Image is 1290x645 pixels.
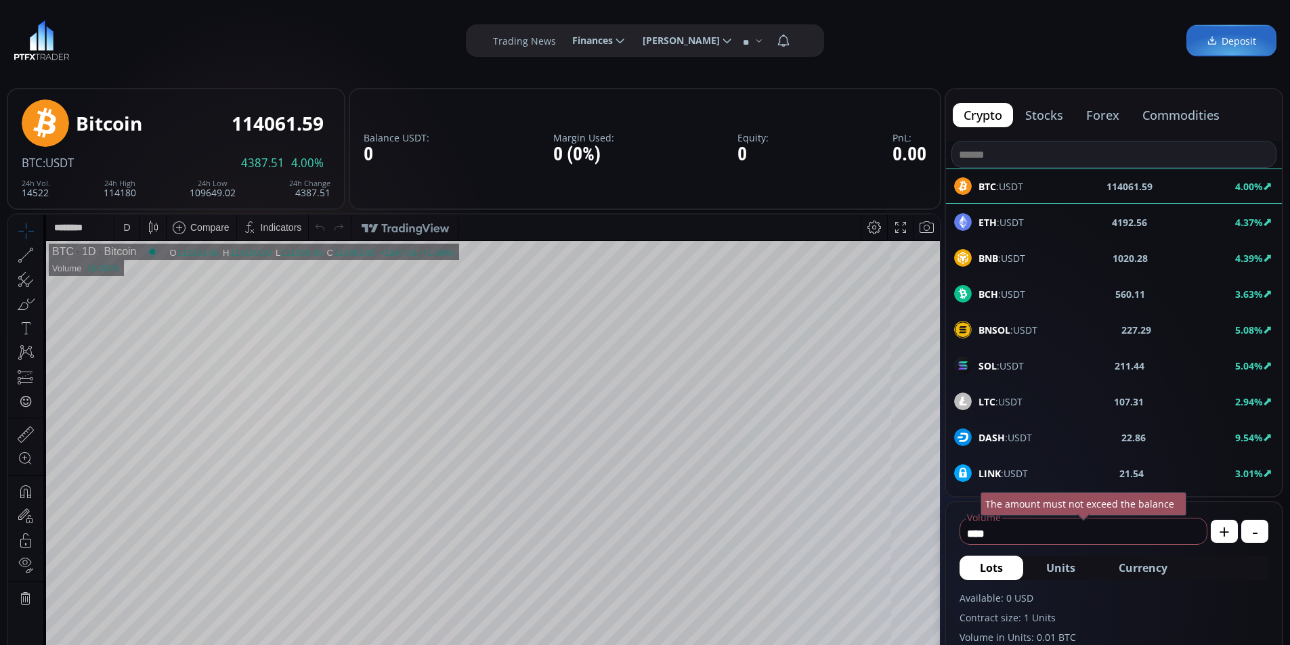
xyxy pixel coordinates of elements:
[12,181,23,194] div: 
[1119,466,1144,481] b: 21.54
[1235,359,1263,372] b: 5.04%
[1046,560,1075,576] span: Units
[44,49,73,59] div: Volume
[181,586,203,612] div: Go to
[1132,103,1230,127] button: commodities
[1211,520,1238,543] button: +
[76,113,142,134] div: Bitcoin
[221,33,263,43] div: 114180.00
[979,215,1024,229] span: :USDT
[291,157,324,169] span: 4.00%
[182,7,221,18] div: Compare
[1075,103,1130,127] button: forex
[979,251,1025,265] span: :USDT
[553,133,614,143] label: Margin Used:
[289,179,330,187] div: 24h Change
[960,610,1268,625] label: Contract size: 1 Units
[88,594,101,604] div: 3m
[1119,560,1167,576] span: Currency
[232,113,324,134] div: 114061.59
[979,323,1037,337] span: :USDT
[633,27,720,54] span: [PERSON_NAME]
[979,252,998,265] b: BNB
[1121,430,1146,445] b: 22.86
[1115,359,1144,373] b: 211.44
[326,33,367,43] div: 114061.60
[979,324,1010,336] b: BNSOL
[371,33,446,43] div: +1897.65 (+1.69%)
[1235,324,1263,336] b: 5.08%
[22,179,50,198] div: 14522
[190,179,236,198] div: 109649.02
[44,31,66,43] div: BTC
[1235,288,1263,301] b: 3.63%
[319,33,326,43] div: C
[1014,103,1074,127] button: stocks
[169,33,211,43] div: 112163.96
[879,586,901,612] div: Toggle Log Scale
[860,586,879,612] div: Toggle Percentage
[960,556,1023,580] button: Lots
[22,155,43,171] span: BTC
[161,33,169,43] div: O
[493,34,556,48] label: Trading News
[1026,556,1096,580] button: Units
[884,594,897,604] div: log
[773,586,847,612] button: 14:44:08 (UTC)
[979,287,1025,301] span: :USDT
[87,31,128,43] div: Bitcoin
[1235,395,1263,408] b: 2.94%
[1186,25,1276,57] a: Deposit
[979,466,1028,481] span: :USDT
[979,288,998,301] b: BCH
[31,554,37,573] div: Hide Drawings Toolbar
[1113,251,1148,265] b: 1020.28
[190,179,236,187] div: 24h Low
[979,467,1001,480] b: LINK
[110,594,123,604] div: 1m
[1241,520,1268,543] button: -
[1098,556,1188,580] button: Currency
[364,133,429,143] label: Balance USDT:
[115,7,122,18] div: D
[979,359,1024,373] span: :USDT
[563,27,613,54] span: Finances
[960,630,1268,644] label: Volume in Units: 0.01 BTC
[49,594,59,604] div: 5y
[979,395,1023,409] span: :USDT
[553,144,614,165] div: 0 (0%)
[215,33,221,43] div: H
[979,395,995,408] b: LTC
[979,216,997,229] b: ETH
[138,31,150,43] div: Market open
[1121,323,1151,337] b: 227.29
[737,133,769,143] label: Equity:
[980,560,1003,576] span: Lots
[1207,34,1256,48] span: Deposit
[1235,252,1263,265] b: 4.39%
[737,144,769,165] div: 0
[241,157,284,169] span: 4387.51
[979,430,1032,445] span: :USDT
[267,33,273,43] div: L
[68,594,79,604] div: 1y
[777,594,842,604] span: 14:44:08 (UTC)
[979,359,997,372] b: SOL
[104,179,136,198] div: 114180
[893,133,926,143] label: PnL:
[1235,467,1263,480] b: 3.01%
[133,594,144,604] div: 5d
[1115,287,1145,301] b: 560.11
[906,594,924,604] div: auto
[153,594,164,604] div: 1d
[1114,395,1144,409] b: 107.31
[22,179,50,187] div: 24h Vol.
[14,20,70,61] img: LOGO
[1235,216,1263,229] b: 4.37%
[289,179,330,198] div: 4387.51
[979,431,1005,444] b: DASH
[79,49,111,59] div: 10.087K
[104,179,136,187] div: 24h High
[893,144,926,165] div: 0.00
